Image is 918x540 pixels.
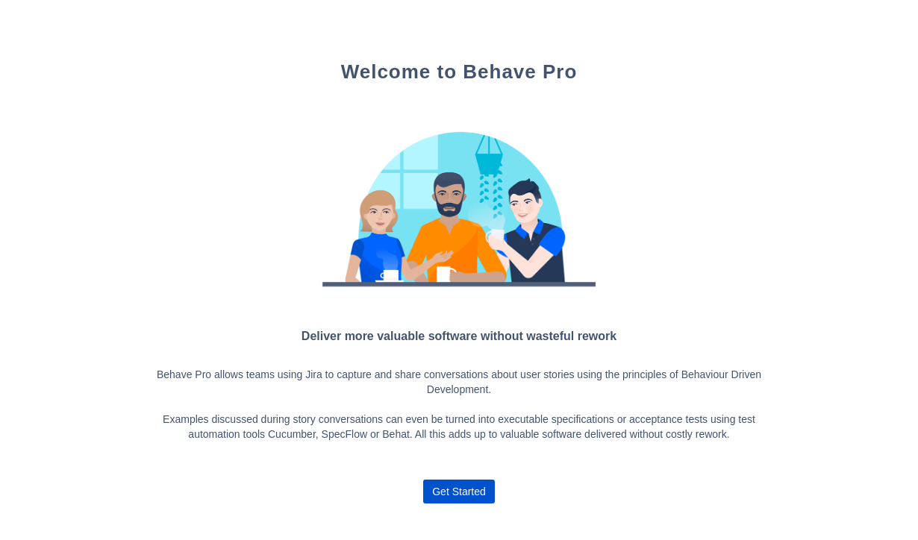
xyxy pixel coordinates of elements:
img: 00369af0bb1dbacc1a4e4cbbc7e10263.png [310,114,608,301]
span: Get Started [432,480,486,503]
h1: Welcome to Behave Pro [146,60,772,84]
h3: Deliver more valuable software without wasteful rework [146,327,772,345]
p: Behave Pro allows teams using Jira to capture and share conversations about user stories using th... [146,368,772,442]
button: Get Started [423,480,495,503]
